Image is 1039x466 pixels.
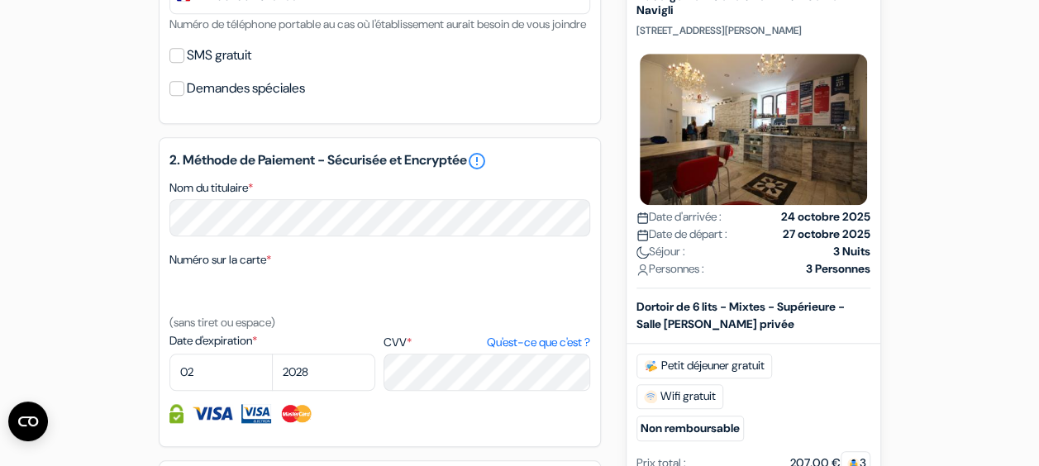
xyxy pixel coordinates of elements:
[279,404,313,423] img: Master Card
[636,415,744,440] small: Non remboursable
[636,207,722,225] span: Date d'arrivée :
[169,17,586,31] small: Numéro de téléphone portable au cas où l'établissement aurait besoin de vous joindre
[8,402,48,441] button: Ouvrir le widget CMP
[636,263,649,275] img: user_icon.svg
[636,225,727,242] span: Date de départ :
[636,259,704,277] span: Personnes :
[636,211,649,223] img: calendar.svg
[636,228,649,240] img: calendar.svg
[636,383,723,408] span: Wifi gratuit
[187,77,305,100] label: Demandes spéciales
[169,179,253,197] label: Nom du titulaire
[783,225,870,242] strong: 27 octobre 2025
[833,242,870,259] strong: 3 Nuits
[467,151,487,171] a: error_outline
[636,353,772,378] span: Petit déjeuner gratuit
[187,44,251,67] label: SMS gratuit
[241,404,271,423] img: Visa Electron
[384,334,589,351] label: CVV
[169,332,375,349] label: Date d'expiration
[781,207,870,225] strong: 24 octobre 2025
[644,389,657,402] img: free_wifi.svg
[636,23,870,36] p: [STREET_ADDRESS][PERSON_NAME]
[486,334,589,351] a: Qu'est-ce que c'est ?
[636,242,685,259] span: Séjour :
[169,251,271,269] label: Numéro sur la carte
[169,151,590,171] h5: 2. Méthode de Paiement - Sécurisée et Encryptée
[192,404,233,423] img: Visa
[644,359,658,372] img: free_breakfast.svg
[636,298,845,330] b: Dortoir de 6 lits - Mixtes - Supérieure - Salle [PERSON_NAME] privée
[636,245,649,258] img: moon.svg
[806,259,870,277] strong: 3 Personnes
[169,315,275,330] small: (sans tiret ou espace)
[169,404,183,423] img: Information de carte de crédit entièrement encryptée et sécurisée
